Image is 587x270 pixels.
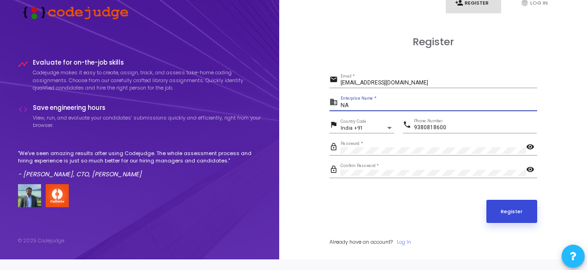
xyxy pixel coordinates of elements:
img: company-logo [46,184,69,207]
p: View, run, and evaluate your candidates’ submissions quickly and efficiently, right from your bro... [33,114,262,129]
i: code [18,104,28,114]
input: Enterprise Name [341,102,537,109]
input: Email [341,80,537,86]
h3: Register [329,36,537,48]
h4: Save engineering hours [33,104,262,112]
em: - [PERSON_NAME], CTO, [PERSON_NAME] [18,170,142,179]
i: timeline [18,59,28,69]
div: © 2025 Codejudge [18,237,64,245]
mat-icon: business [329,97,341,108]
input: Phone Number [414,125,537,131]
p: Codejudge makes it easy to create, assign, track, and assess take-home coding assignments. Choose... [33,69,262,92]
mat-icon: flag [329,120,341,131]
h4: Evaluate for on-the-job skills [33,59,262,66]
mat-icon: visibility [526,142,537,153]
mat-icon: lock_outline [329,165,341,176]
mat-icon: email [329,75,341,86]
p: "We've seen amazing results after using Codejudge. The whole assessment process and hiring experi... [18,150,262,165]
span: India +91 [341,125,363,131]
a: Log In [397,238,411,246]
button: Register [486,200,537,223]
mat-icon: visibility [526,165,537,176]
mat-icon: lock_outline [329,142,341,153]
img: user image [18,184,41,207]
mat-icon: phone [403,120,414,131]
span: Already have an account? [329,238,393,246]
